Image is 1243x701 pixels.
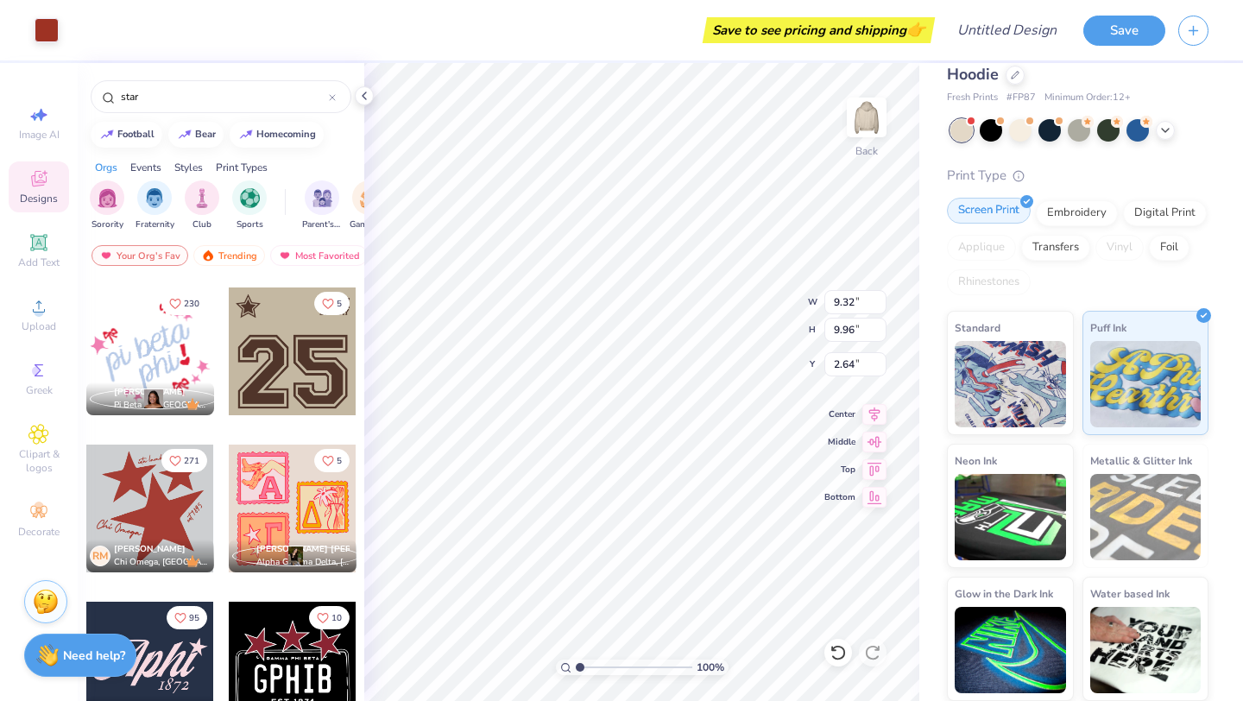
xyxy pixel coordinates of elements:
[195,129,216,139] div: bear
[119,88,329,105] input: Try "Alpha"
[955,319,1000,337] span: Standard
[350,180,389,231] div: filter for Game Day
[114,543,186,555] span: [PERSON_NAME]
[9,447,69,475] span: Clipart & logos
[302,218,342,231] span: Parent's Weekend
[19,128,60,142] span: Image AI
[91,218,123,231] span: Sorority
[256,129,316,139] div: homecoming
[174,160,203,175] div: Styles
[130,160,161,175] div: Events
[216,160,268,175] div: Print Types
[697,660,724,675] span: 100 %
[1021,235,1090,261] div: Transfers
[99,249,113,262] img: most_fav.gif
[1090,319,1126,337] span: Puff Ink
[201,249,215,262] img: trending.gif
[18,256,60,269] span: Add Text
[947,166,1208,186] div: Print Type
[90,180,124,231] div: filter for Sorority
[91,245,188,266] div: Your Org's Fav
[1149,235,1189,261] div: Foil
[955,341,1066,427] img: Standard
[161,449,207,472] button: Like
[337,457,342,465] span: 5
[824,408,855,420] span: Center
[114,399,207,412] span: Pi Beta Phi, [GEOGRAPHIC_DATA][US_STATE]
[302,180,342,231] div: filter for Parent's Weekend
[1090,474,1202,560] img: Metallic & Glitter Ink
[232,180,267,231] button: filter button
[91,122,162,148] button: football
[824,491,855,503] span: Bottom
[117,129,155,139] div: football
[63,647,125,664] strong: Need help?
[314,449,350,472] button: Like
[95,160,117,175] div: Orgs
[1123,200,1207,226] div: Digital Print
[312,188,332,208] img: Parent's Weekend Image
[350,218,389,231] span: Game Day
[136,180,174,231] button: filter button
[955,452,997,470] span: Neon Ink
[955,607,1066,693] img: Glow in the Dark Ink
[1090,452,1192,470] span: Metallic & Glitter Ink
[1083,16,1165,46] button: Save
[1090,607,1202,693] img: Water based Ink
[824,436,855,448] span: Middle
[955,474,1066,560] img: Neon Ink
[331,614,342,622] span: 10
[185,180,219,231] button: filter button
[1090,584,1170,603] span: Water based Ink
[256,556,350,569] span: Alpha Gamma Delta, [GEOGRAPHIC_DATA][US_STATE]
[184,457,199,465] span: 271
[168,122,224,148] button: bear
[337,300,342,308] span: 5
[906,19,925,40] span: 👉
[824,464,855,476] span: Top
[192,218,211,231] span: Club
[136,218,174,231] span: Fraternity
[947,198,1031,224] div: Screen Print
[360,188,380,208] img: Game Day Image
[943,13,1070,47] input: Untitled Design
[849,100,884,135] img: Back
[22,319,56,333] span: Upload
[350,180,389,231] button: filter button
[1090,341,1202,427] img: Puff Ink
[1006,91,1036,105] span: # FP87
[1036,200,1118,226] div: Embroidery
[1095,235,1144,261] div: Vinyl
[230,122,324,148] button: homecoming
[185,180,219,231] div: filter for Club
[278,249,292,262] img: most_fav.gif
[167,606,207,629] button: Like
[707,17,931,43] div: Save to see pricing and shipping
[136,180,174,231] div: filter for Fraternity
[256,543,402,555] span: [PERSON_NAME] [PERSON_NAME]
[193,245,265,266] div: Trending
[237,218,263,231] span: Sports
[90,180,124,231] button: filter button
[114,386,186,398] span: [PERSON_NAME]
[302,180,342,231] button: filter button
[192,188,211,208] img: Club Image
[947,269,1031,295] div: Rhinestones
[947,235,1016,261] div: Applique
[314,292,350,315] button: Like
[270,245,368,266] div: Most Favorited
[240,188,260,208] img: Sports Image
[145,188,164,208] img: Fraternity Image
[947,91,998,105] span: Fresh Prints
[184,300,199,308] span: 230
[178,129,192,140] img: trend_line.gif
[239,129,253,140] img: trend_line.gif
[98,188,117,208] img: Sorority Image
[100,129,114,140] img: trend_line.gif
[232,180,267,231] div: filter for Sports
[955,584,1053,603] span: Glow in the Dark Ink
[114,556,207,569] span: Chi Omega, [GEOGRAPHIC_DATA]
[1044,91,1131,105] span: Minimum Order: 12 +
[161,292,207,315] button: Like
[26,383,53,397] span: Greek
